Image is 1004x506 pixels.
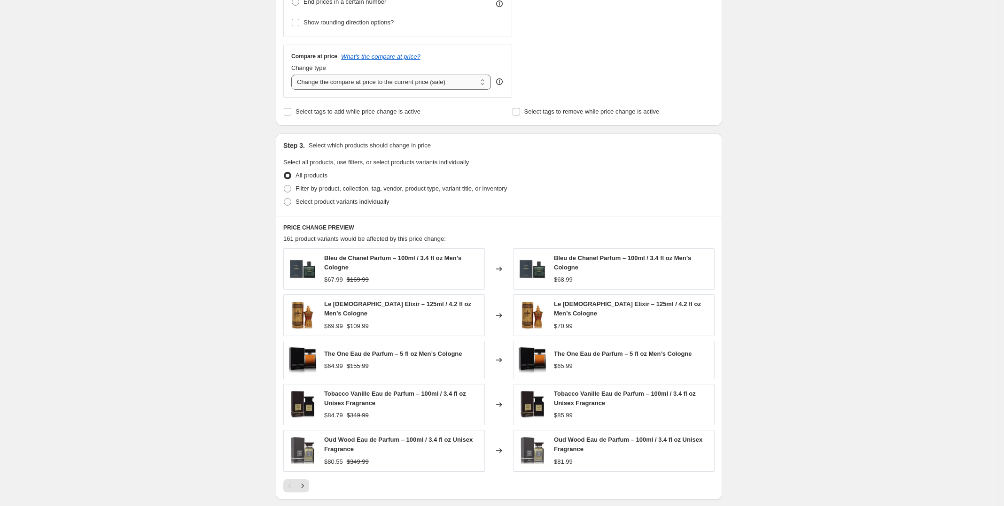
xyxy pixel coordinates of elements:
[554,436,702,452] span: Oud Wood Eau de Parfum – 100ml / 3.4 fl oz Unisex Fragrance
[324,361,343,371] div: $64.99
[283,235,446,242] span: 161 product variants would be affected by this price change:
[309,141,431,150] p: Select which products should change in price
[291,64,326,71] span: Change type
[283,224,715,231] h6: PRICE CHANGE PREVIEW
[324,411,343,420] div: $84.79
[296,108,420,115] span: Select tags to add while price change is active
[347,457,369,467] strike: $349.99
[518,255,546,283] img: 10045443_80x.webp
[554,322,573,331] div: $70.99
[554,254,691,271] span: Bleu de Chanel Parfum – 100ml / 3.4 fl oz Men’s Cologne
[283,479,309,492] nav: Pagination
[288,346,317,374] img: to33ps_80x.webp
[296,185,507,192] span: Filter by product, collection, tag, vendor, product type, variant title, or inventory
[288,255,317,283] img: 10045443_80x.webp
[347,361,369,371] strike: $155.99
[524,108,660,115] span: Select tags to remove while price change is active
[288,391,317,419] img: tftvan34m_80x.webp
[324,322,343,331] div: $69.99
[554,390,696,406] span: Tobacco Vanille Eau de Parfum – 100ml / 3.4 fl oz Unisex Fragrance
[296,479,309,492] button: Next
[347,411,369,420] strike: $349.99
[518,437,546,465] img: tfow34m_80x.webp
[554,350,692,357] span: The One Eau de Parfum – 5 fl oz Men’s Cologne
[554,300,701,317] span: Le [DEMOGRAPHIC_DATA] Elixir – 125ml / 4.2 fl oz Men’s Cologne
[554,275,573,284] div: $68.99
[324,254,461,271] span: Bleu de Chanel Parfum – 100ml / 3.4 fl oz Men’s Cologne
[341,53,420,60] button: What's the compare at price?
[518,391,546,419] img: tftvan34m_80x.webp
[518,346,546,374] img: to33ps_80x.webp
[324,300,471,317] span: Le [DEMOGRAPHIC_DATA] Elixir – 125ml / 4.2 fl oz Men’s Cologne
[288,437,317,465] img: tfow34m_80x.webp
[291,53,337,60] h3: Compare at price
[495,77,504,86] div: help
[347,322,369,331] strike: $109.99
[324,457,343,467] div: $80.55
[283,159,469,166] span: Select all products, use filters, or select products variants individually
[304,19,394,26] span: Show rounding direction options?
[554,457,573,467] div: $81.99
[283,141,305,150] h2: Step 3.
[296,198,389,205] span: Select product variants individually
[288,301,317,330] img: jeajhw_80x.webp
[518,301,546,330] img: jeajhw_80x.webp
[554,411,573,420] div: $85.99
[324,390,466,406] span: Tobacco Vanille Eau de Parfum – 100ml / 3.4 fl oz Unisex Fragrance
[296,172,327,179] span: All products
[347,275,369,284] strike: $169.99
[324,350,462,357] span: The One Eau de Parfum – 5 fl oz Men’s Cologne
[324,275,343,284] div: $67.99
[324,436,473,452] span: Oud Wood Eau de Parfum – 100ml / 3.4 fl oz Unisex Fragrance
[554,361,573,371] div: $65.99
